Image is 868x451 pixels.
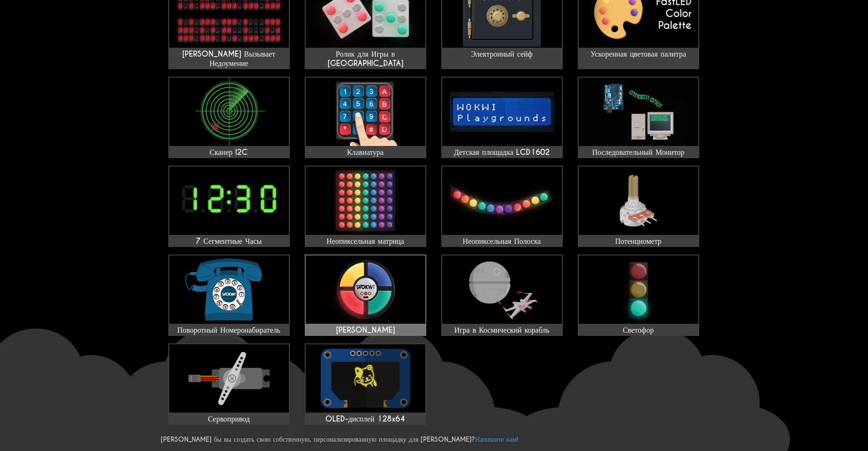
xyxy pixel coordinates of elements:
ya-tr-span: Ролик для Игры в [GEOGRAPHIC_DATA] [328,49,403,68]
ya-tr-span: 7 Сегментные Часы [196,236,262,246]
img: Последовательный Монитор [579,78,698,146]
ya-tr-span: Потенциометр [615,236,661,246]
ya-tr-span: [PERSON_NAME] [336,325,395,335]
a: Светофор [578,255,699,336]
a: [PERSON_NAME] [305,255,426,336]
ya-tr-span: Светофор [623,325,653,335]
a: Неопиксельная Полоска [441,166,563,247]
a: Сканер I2C [168,77,290,158]
img: Саймон Гейм [306,255,425,324]
img: 7 Сегментные Часы [169,167,289,235]
ya-tr-span: [PERSON_NAME] Вызывает Недоумение [182,49,275,68]
ya-tr-span: Клавиатура [347,147,383,157]
img: Поворотный Номеронабиратель [169,255,289,324]
ya-tr-span: Электронный сейф [471,49,533,59]
ya-tr-span: Неопиксельная Полоска [463,236,541,246]
img: Игра в Космический корабль [442,255,562,324]
img: Детская площадка LCD1602 [442,78,562,146]
ya-tr-span: Детская площадка LCD1602 [454,147,550,157]
a: Сервопривод [168,343,290,425]
ya-tr-span: [PERSON_NAME] бы вы создать свою собственную, персонализированную площадку для [PERSON_NAME]? [161,435,475,444]
ya-tr-span: Сервопривод [208,414,250,424]
ya-tr-span: Последовательный Монитор [592,147,684,157]
a: 7 Сегментные Часы [168,166,290,247]
a: Последовательный Монитор [578,77,699,158]
ya-tr-span: Неопиксельная матрица [327,236,404,246]
ya-tr-span: OLED-дисплей 128x64 [325,414,405,424]
a: Потенциометр [578,166,699,247]
a: Неопиксельная матрица [305,166,426,247]
ya-tr-span: Игра в Космический корабль [454,325,549,335]
a: OLED-дисплей 128x64 [305,343,426,425]
ya-tr-span: Поворотный Номеронабиратель [177,325,280,335]
img: Клавиатура [306,78,425,146]
ya-tr-span: Ускоренная цветовая палитра [590,49,686,59]
img: Неопиксельная Полоска [442,167,562,235]
img: Неопиксельная матрица [306,167,425,235]
a: Поворотный Номеронабиратель [168,255,290,336]
img: Сканер I2C [169,78,289,146]
ya-tr-span: Сканер I2C [210,147,248,157]
a: Клавиатура [305,77,426,158]
img: OLED-дисплей 128x64 [306,344,425,413]
a: Напишите нам! [475,435,518,444]
a: Детская площадка LCD1602 [441,77,563,158]
img: Потенциометр [579,167,698,235]
a: Игра в Космический корабль [441,255,563,336]
img: Светофор [579,255,698,324]
img: Сервопривод [169,344,289,413]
